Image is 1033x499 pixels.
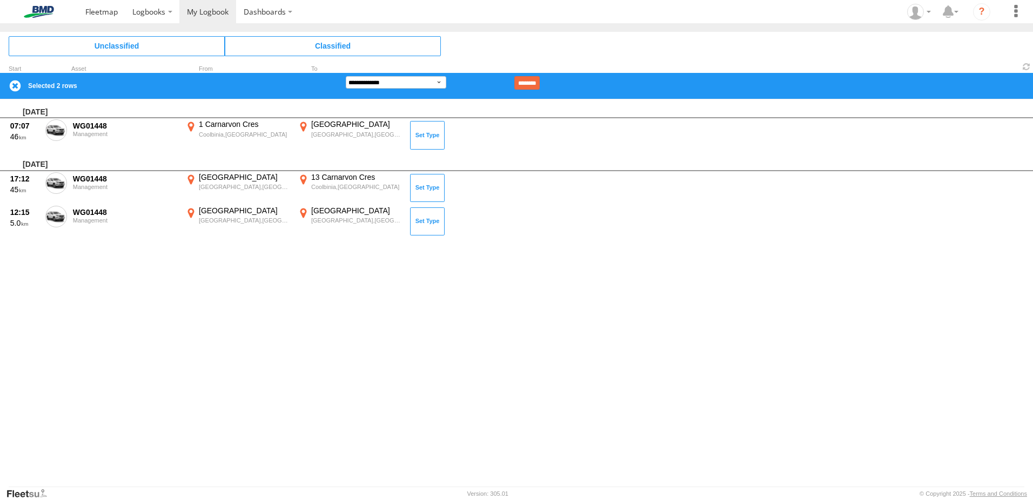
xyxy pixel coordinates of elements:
[970,490,1027,497] a: Terms and Conditions
[6,488,56,499] a: Visit our Website
[11,6,67,18] img: bmd-logo.svg
[199,131,290,138] div: Coolbinia,[GEOGRAPHIC_DATA]
[9,36,225,56] span: Click to view Unclassified Trips
[199,119,290,129] div: 1 Carnarvon Cres
[184,206,292,237] label: Click to View Event Location
[184,66,292,72] div: From
[296,206,404,237] label: Click to View Event Location
[410,174,445,202] button: Click to Set
[410,207,445,235] button: Click to Set
[10,132,39,141] div: 46
[199,206,290,215] div: [GEOGRAPHIC_DATA]
[10,185,39,194] div: 45
[225,36,441,56] span: Click to view Classified Trips
[73,131,178,137] div: Management
[311,119,403,129] div: [GEOGRAPHIC_DATA]
[311,172,403,182] div: 13 Carnarvon Cres
[73,217,178,224] div: Management
[10,174,39,184] div: 17:12
[920,490,1027,497] div: © Copyright 2025 -
[9,79,22,92] label: Clear Selection
[10,207,39,217] div: 12:15
[311,183,403,191] div: Coolbinia,[GEOGRAPHIC_DATA]
[10,121,39,131] div: 07:07
[296,66,404,72] div: To
[184,119,292,151] label: Click to View Event Location
[73,174,178,184] div: WG01448
[10,218,39,228] div: 5.0
[73,121,178,131] div: WG01448
[71,66,179,72] div: Asset
[296,119,404,151] label: Click to View Event Location
[467,490,508,497] div: Version: 305.01
[311,206,403,215] div: [GEOGRAPHIC_DATA]
[199,172,290,182] div: [GEOGRAPHIC_DATA]
[296,172,404,204] label: Click to View Event Location
[184,172,292,204] label: Click to View Event Location
[199,183,290,191] div: [GEOGRAPHIC_DATA],[GEOGRAPHIC_DATA]
[1020,62,1033,72] span: Refresh
[73,184,178,190] div: Management
[199,217,290,224] div: [GEOGRAPHIC_DATA],[GEOGRAPHIC_DATA]
[311,217,403,224] div: [GEOGRAPHIC_DATA],[GEOGRAPHIC_DATA]
[973,3,990,21] i: ?
[410,121,445,149] button: Click to Set
[9,66,41,72] div: Click to Sort
[903,4,935,20] div: Russell Shearing
[311,131,403,138] div: [GEOGRAPHIC_DATA],[GEOGRAPHIC_DATA]
[73,207,178,217] div: WG01448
